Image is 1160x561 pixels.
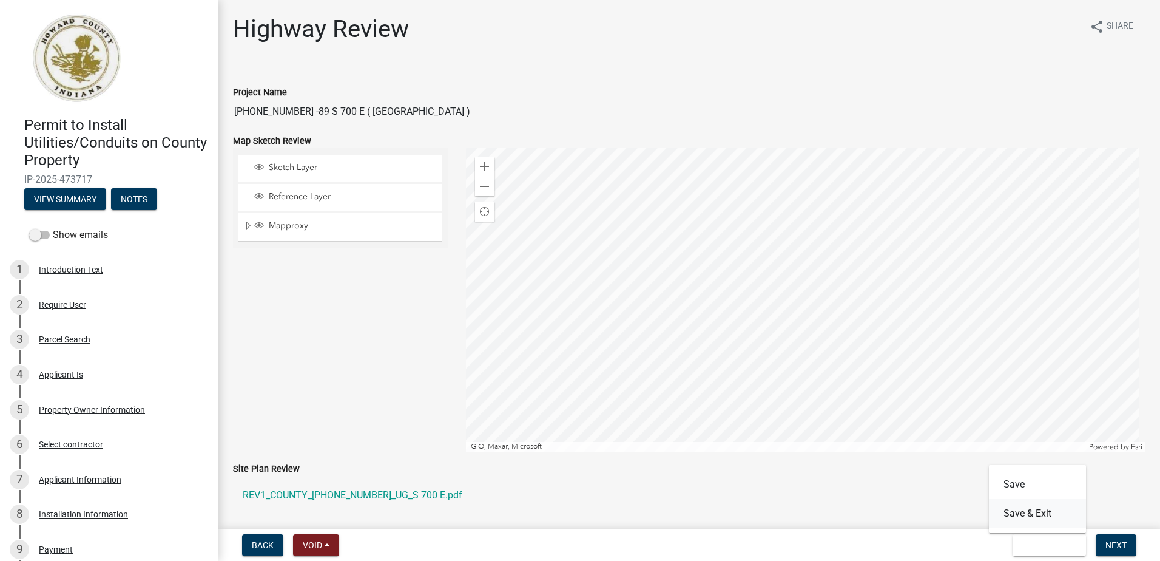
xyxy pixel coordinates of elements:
[266,220,438,231] span: Mapproxy
[24,195,106,205] wm-modal-confirm: Summary
[24,13,128,104] img: Howard County, Indiana
[989,465,1086,533] div: Save & Exit
[10,330,29,349] div: 3
[238,213,442,241] li: Mapproxy
[39,545,73,554] div: Payment
[1096,534,1136,556] button: Next
[475,177,494,196] div: Zoom out
[1086,442,1145,452] div: Powered by
[1022,540,1069,550] span: Save & Exit
[39,406,145,414] div: Property Owner Information
[293,534,339,556] button: Void
[252,191,438,203] div: Reference Layer
[989,470,1086,499] button: Save
[466,442,1087,452] div: IGIO, Maxar, Microsoft
[238,155,442,182] li: Sketch Layer
[10,365,29,384] div: 4
[111,188,157,210] button: Notes
[237,152,443,245] ul: Layer List
[252,220,438,233] div: Mapproxy
[10,505,29,524] div: 8
[233,89,287,97] label: Project Name
[39,370,83,379] div: Applicant Is
[10,295,29,314] div: 2
[39,265,103,274] div: Introduction Text
[10,540,29,559] div: 9
[266,162,438,173] span: Sketch Layer
[1090,19,1104,34] i: share
[10,400,29,420] div: 5
[252,540,274,550] span: Back
[29,228,108,242] label: Show emails
[475,157,494,177] div: Zoom in
[252,162,438,174] div: Sketch Layer
[233,481,1145,510] a: REV1_COUNTY_[PHONE_NUMBER]_UG_S 700 E.pdf
[1105,540,1127,550] span: Next
[1013,534,1086,556] button: Save & Exit
[1131,443,1142,451] a: Esri
[39,510,128,518] div: Installation Information
[266,191,438,202] span: Reference Layer
[39,301,86,309] div: Require User
[243,220,252,233] span: Expand
[24,174,194,185] span: IP-2025-473717
[39,335,90,344] div: Parcel Search
[242,534,283,556] button: Back
[24,117,209,169] h4: Permit to Install Utilities/Conduits on County Property
[1107,19,1133,34] span: Share
[233,15,409,44] h1: Highway Review
[475,202,494,222] div: Find my location
[1080,15,1143,38] button: shareShare
[39,440,103,449] div: Select contractor
[111,195,157,205] wm-modal-confirm: Notes
[989,499,1086,528] button: Save & Exit
[10,435,29,454] div: 6
[233,465,300,474] label: Site Plan Review
[24,188,106,210] button: View Summary
[238,184,442,211] li: Reference Layer
[39,475,121,484] div: Applicant Information
[10,470,29,489] div: 7
[233,137,311,146] label: Map Sketch Review
[10,260,29,279] div: 1
[303,540,322,550] span: Void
